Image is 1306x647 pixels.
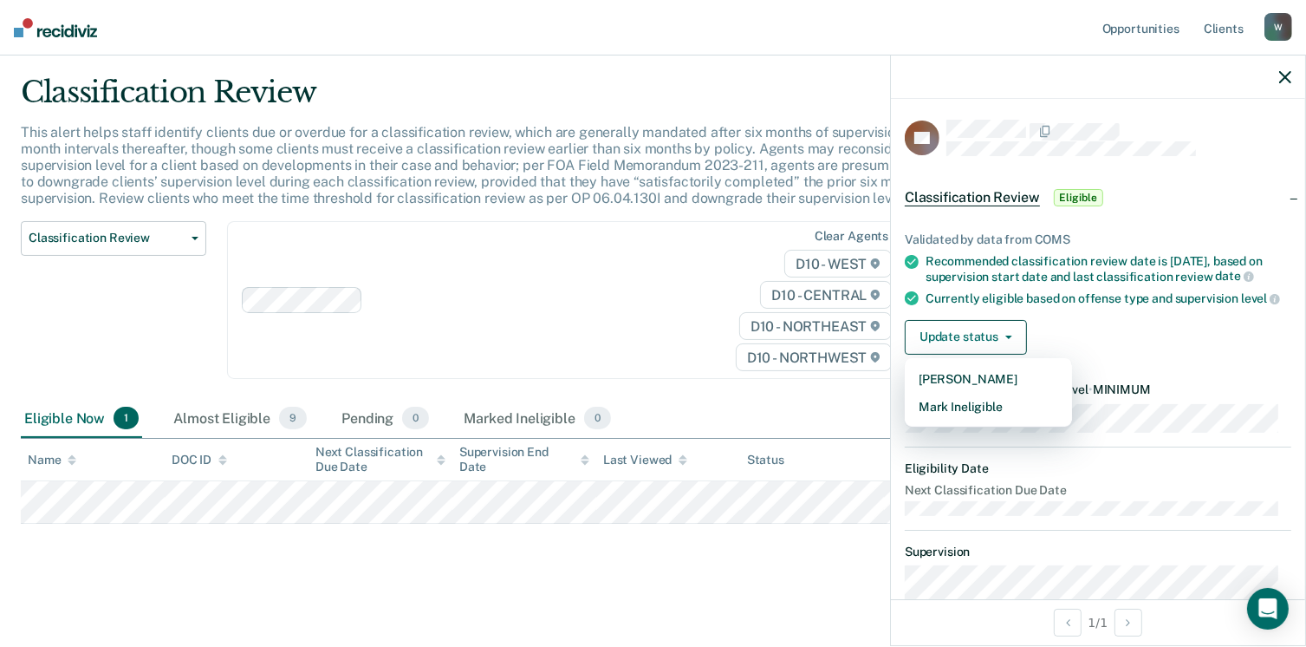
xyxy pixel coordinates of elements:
[905,382,1291,397] dt: Recommended Supervision Level MINIMUM
[29,231,185,245] span: Classification Review
[760,281,892,309] span: D10 - CENTRAL
[459,445,589,474] div: Supervision End Date
[739,312,892,340] span: D10 - NORTHEAST
[905,545,1291,559] dt: Supervision
[172,453,227,467] div: DOC ID
[905,483,1291,498] dt: Next Classification Due Date
[905,461,1291,476] dt: Eligibility Date
[891,170,1305,225] div: Classification ReviewEligible
[338,400,432,438] div: Pending
[315,445,445,474] div: Next Classification Due Date
[905,365,1072,393] button: [PERSON_NAME]
[1247,588,1289,630] div: Open Intercom Messenger
[1241,291,1280,305] span: level
[279,407,307,429] span: 9
[14,18,97,37] img: Recidiviz
[815,229,888,244] div: Clear agents
[1088,382,1093,396] span: •
[114,407,139,429] span: 1
[170,400,310,438] div: Almost Eligible
[1054,189,1103,206] span: Eligible
[1054,609,1082,637] button: Previous Opportunity
[736,343,892,371] span: D10 - NORTHWEST
[926,291,1291,306] div: Currently eligible based on offense type and supervision
[21,400,142,438] div: Eligible Now
[784,250,892,278] span: D10 - WEST
[905,232,1291,247] div: Validated by data from COMS
[21,75,1000,124] div: Classification Review
[603,453,687,467] div: Last Viewed
[905,189,1040,206] span: Classification Review
[926,254,1291,284] div: Recommended classification review date is [DATE], based on supervision start date and last classi...
[1114,609,1142,637] button: Next Opportunity
[1215,269,1253,283] span: date
[584,407,611,429] span: 0
[28,453,76,467] div: Name
[747,453,784,467] div: Status
[905,320,1027,355] button: Update status
[460,400,614,438] div: Marked Ineligible
[1264,13,1292,41] div: W
[402,407,429,429] span: 0
[891,599,1305,645] div: 1 / 1
[905,393,1072,421] button: Mark Ineligible
[21,124,989,207] p: This alert helps staff identify clients due or overdue for a classification review, which are gen...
